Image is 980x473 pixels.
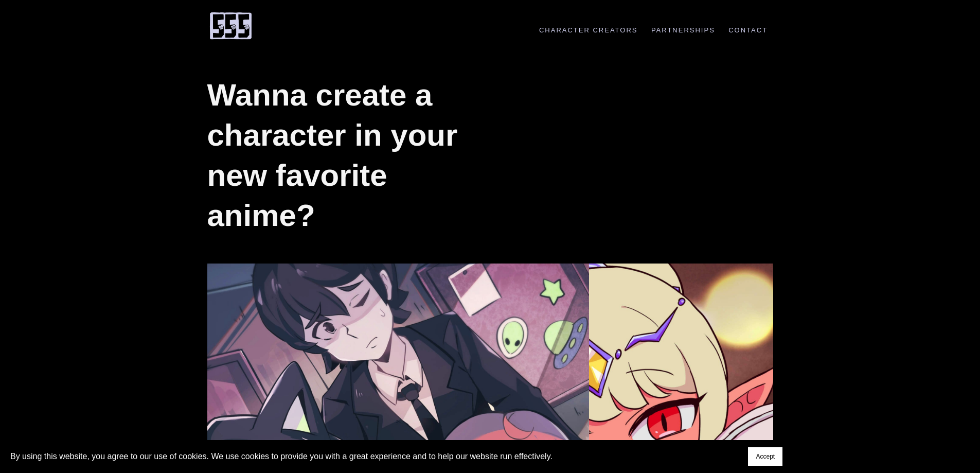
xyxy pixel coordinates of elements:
[207,11,254,40] img: 555 Comic
[207,12,254,36] a: 555 Comic
[646,26,721,34] a: Partnerships
[207,75,482,236] h1: Wanna create a character in your new favorite anime?
[534,26,643,34] a: Character Creators
[10,449,553,463] p: By using this website, you agree to our use of cookies. We use cookies to provide you with a grea...
[756,453,775,460] span: Accept
[723,26,773,34] a: Contact
[748,447,782,466] button: Accept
